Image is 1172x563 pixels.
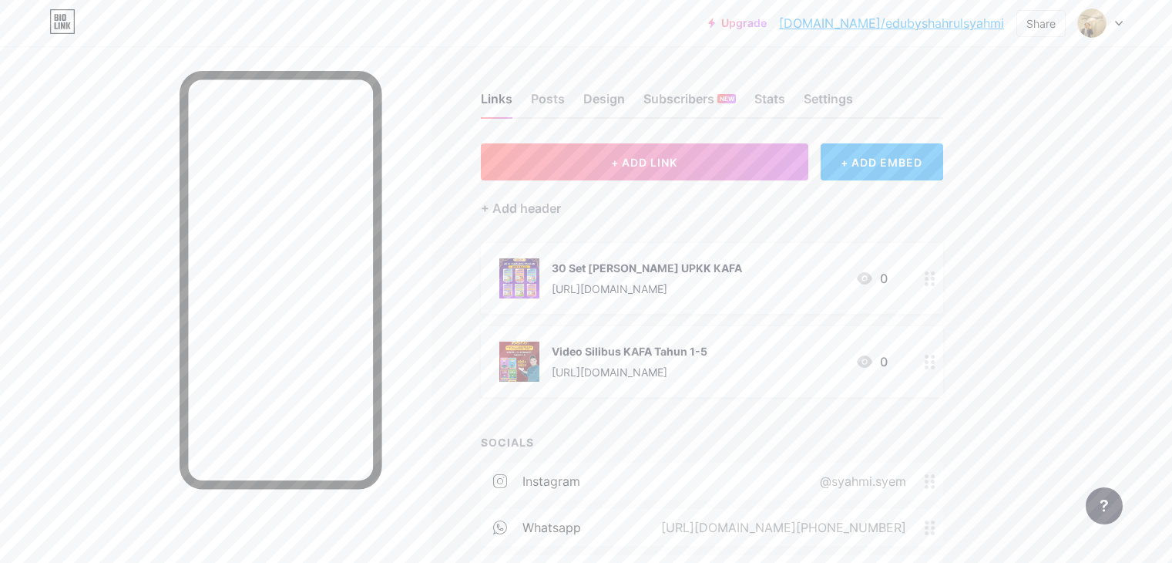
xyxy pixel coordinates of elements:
[499,258,539,298] img: 30 Set Soalan Ramalan UPKK KAFA
[552,364,707,380] div: [URL][DOMAIN_NAME]
[611,156,677,169] span: + ADD LINK
[481,199,561,217] div: + Add header
[522,518,581,537] div: whatsapp
[552,281,742,297] div: [URL][DOMAIN_NAME]
[720,94,734,103] span: NEW
[583,89,625,117] div: Design
[708,17,767,29] a: Upgrade
[552,343,707,359] div: Video Silibus KAFA Tahun 1-5
[754,89,785,117] div: Stats
[522,472,580,491] div: instagram
[552,260,742,276] div: 30 Set [PERSON_NAME] UPKK KAFA
[1026,15,1056,32] div: Share
[531,89,565,117] div: Posts
[821,143,943,180] div: + ADD EMBED
[643,89,736,117] div: Subscribers
[855,352,888,371] div: 0
[481,89,512,117] div: Links
[481,434,943,450] div: SOCIALS
[804,89,853,117] div: Settings
[779,14,1004,32] a: [DOMAIN_NAME]/edubyshahrulsyahmi
[481,143,808,180] button: + ADD LINK
[499,342,539,382] img: Video Silibus KAFA Tahun 1-5
[855,269,888,288] div: 0
[795,472,925,491] div: @syahmi.syem
[636,518,925,537] div: [URL][DOMAIN_NAME][PHONE_NUMBER]
[1077,8,1107,38] img: edubyshahrulsyahmi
